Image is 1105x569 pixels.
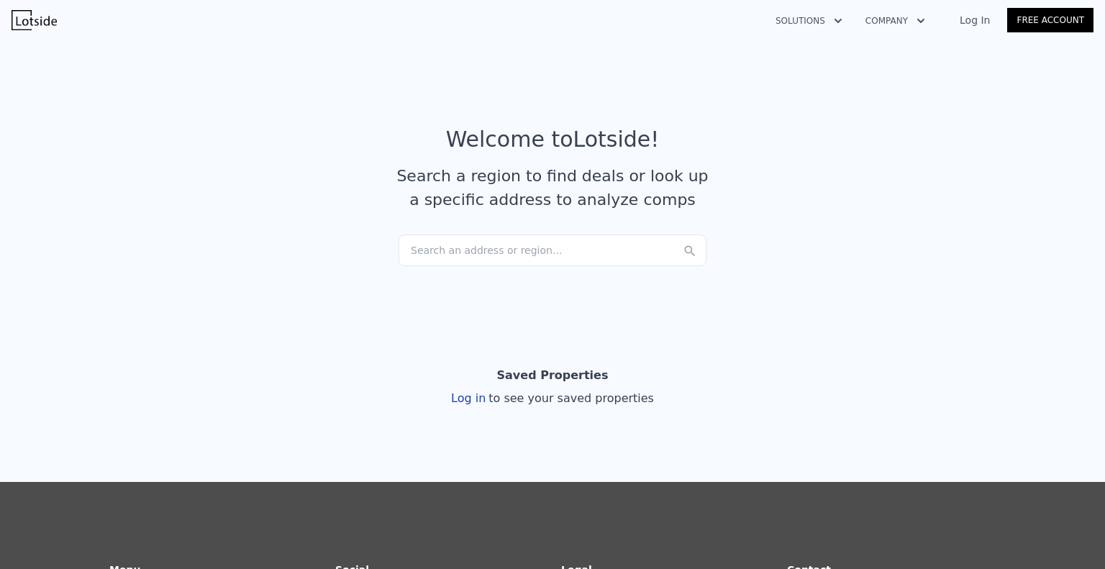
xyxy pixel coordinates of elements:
[451,390,654,407] div: Log in
[764,8,854,34] button: Solutions
[1007,8,1093,32] a: Free Account
[391,164,714,211] div: Search a region to find deals or look up a specific address to analyze comps
[399,235,706,266] div: Search an address or region...
[854,8,937,34] button: Company
[446,127,660,153] div: Welcome to Lotside !
[942,13,1007,27] a: Log In
[497,361,609,390] div: Saved Properties
[486,391,654,405] span: to see your saved properties
[12,10,57,30] img: Lotside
